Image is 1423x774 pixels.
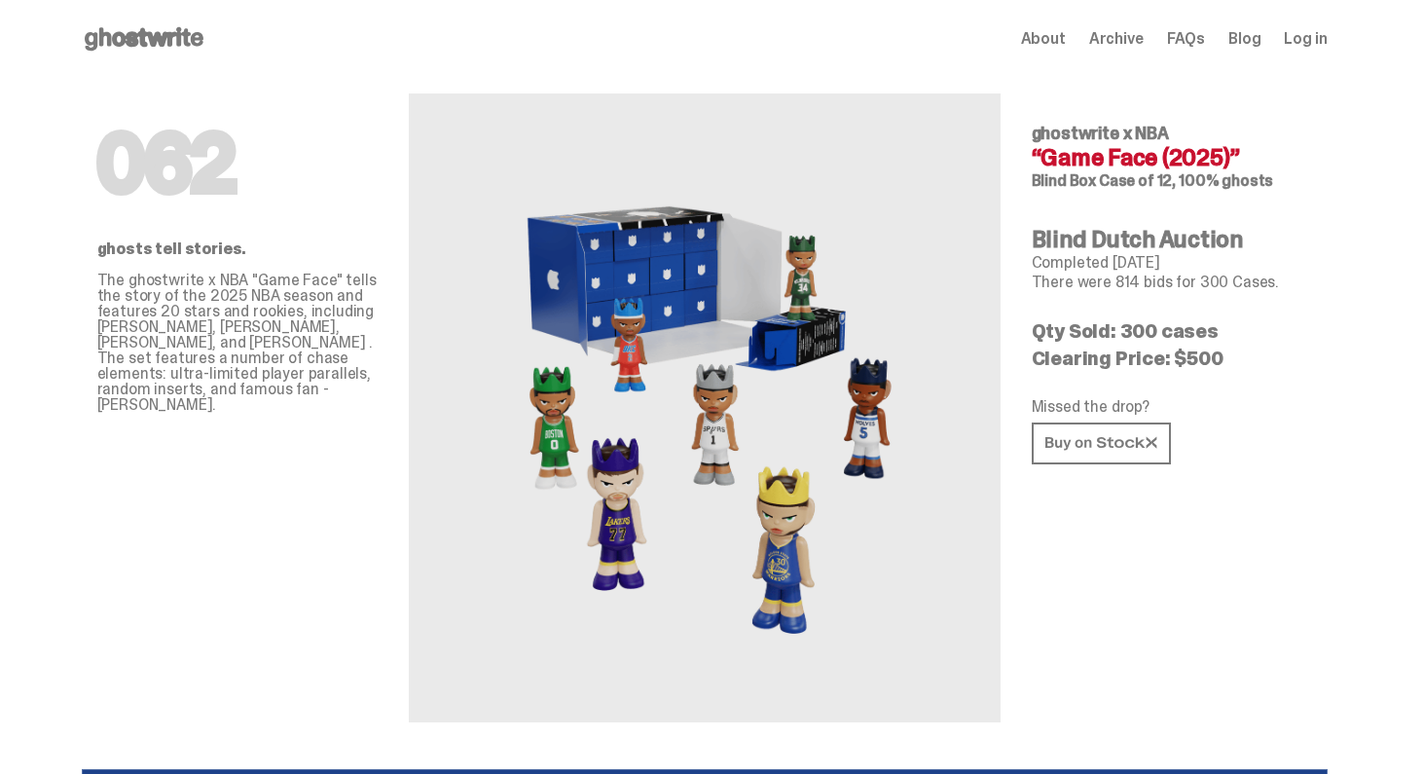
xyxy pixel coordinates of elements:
[1284,31,1327,47] a: Log in
[1032,122,1169,145] span: ghostwrite x NBA
[97,241,378,257] p: ghosts tell stories.
[1032,228,1312,251] h4: Blind Dutch Auction
[1032,146,1312,169] h4: “Game Face (2025)”
[1099,170,1273,191] span: Case of 12, 100% ghosts
[1032,321,1312,341] p: Qty Sold: 300 cases
[1089,31,1144,47] a: Archive
[1032,399,1312,415] p: Missed the drop?
[1228,31,1260,47] a: Blog
[1021,31,1066,47] a: About
[97,273,378,413] p: The ghostwrite x NBA "Game Face" tells the story of the 2025 NBA season and features 20 stars and...
[491,140,919,676] img: NBA&ldquo;Game Face (2025)&rdquo;
[1032,349,1312,368] p: Clearing Price: $500
[97,125,378,203] h1: 062
[1167,31,1205,47] a: FAQs
[1032,170,1097,191] span: Blind Box
[1032,275,1312,290] p: There were 814 bids for 300 Cases.
[1032,255,1312,271] p: Completed [DATE]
